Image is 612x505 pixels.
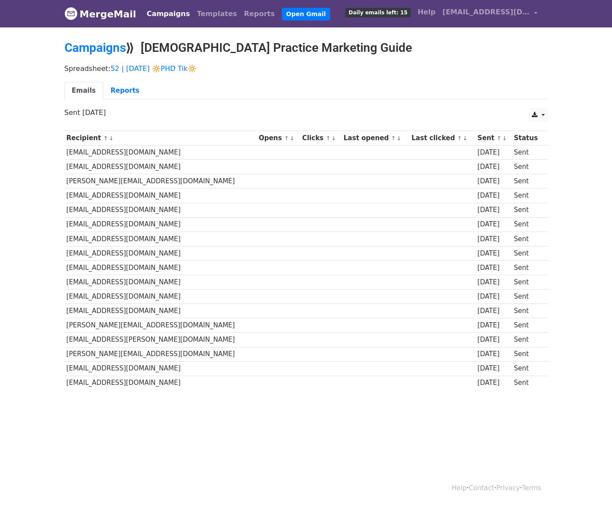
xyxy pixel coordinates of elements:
div: [DATE] [477,205,510,215]
th: Status [512,131,543,145]
span: [EMAIL_ADDRESS][DOMAIN_NAME] [443,7,530,17]
a: Open Gmail [282,8,330,20]
img: MergeMail logo [64,7,78,20]
td: Sent [512,246,543,260]
div: [DATE] [477,249,510,259]
div: [DATE] [477,191,510,201]
td: Sent [512,333,543,347]
td: Sent [512,376,543,390]
td: [EMAIL_ADDRESS][DOMAIN_NAME] [64,232,257,246]
a: Contact [469,484,494,492]
a: [EMAIL_ADDRESS][DOMAIN_NAME] [439,3,541,24]
th: Recipient [64,131,257,145]
div: [DATE] [477,176,510,186]
div: [DATE] [477,364,510,374]
a: Terms [522,484,541,492]
h2: ⟫ [DEMOGRAPHIC_DATA] Practice Marketing Guide [64,40,548,55]
a: Privacy [496,484,520,492]
div: [DATE] [477,219,510,229]
div: [DATE] [477,320,510,330]
div: [DATE] [477,148,510,158]
a: ↑ [497,135,501,141]
div: [DATE] [477,349,510,359]
span: Daily emails left: 15 [345,8,410,17]
td: [EMAIL_ADDRESS][DOMAIN_NAME] [64,376,257,390]
a: ↓ [109,135,114,141]
td: [EMAIL_ADDRESS][DOMAIN_NAME] [64,217,257,232]
a: ↓ [290,135,294,141]
td: [EMAIL_ADDRESS][DOMAIN_NAME] [64,145,257,160]
td: Sent [512,318,543,333]
td: [EMAIL_ADDRESS][DOMAIN_NAME] [64,160,257,174]
td: Sent [512,160,543,174]
div: [DATE] [477,335,510,345]
div: [DATE] [477,234,510,244]
a: Help [414,3,439,21]
div: [DATE] [477,306,510,316]
div: [DATE] [477,378,510,388]
a: Campaigns [143,5,193,23]
div: [DATE] [477,162,510,172]
td: [EMAIL_ADDRESS][DOMAIN_NAME] [64,260,257,275]
td: Sent [512,347,543,361]
td: [EMAIL_ADDRESS][DOMAIN_NAME] [64,361,257,376]
a: Reports [240,5,278,23]
td: [PERSON_NAME][EMAIL_ADDRESS][DOMAIN_NAME] [64,318,257,333]
a: Reports [103,82,147,100]
td: Sent [512,145,543,160]
a: Daily emails left: 15 [342,3,414,21]
a: ↑ [326,135,331,141]
p: Spreadsheet: [64,64,548,73]
a: ↓ [502,135,507,141]
a: ↑ [284,135,289,141]
td: Sent [512,361,543,376]
td: Sent [512,290,543,304]
th: Clicks [300,131,342,145]
a: Templates [193,5,240,23]
a: Help [452,484,467,492]
a: ↓ [397,135,402,141]
td: Sent [512,304,543,318]
td: Sent [512,275,543,290]
a: ↑ [391,135,396,141]
td: [EMAIL_ADDRESS][DOMAIN_NAME] [64,275,257,290]
div: [DATE] [477,263,510,273]
th: Last opened [342,131,409,145]
td: [PERSON_NAME][EMAIL_ADDRESS][DOMAIN_NAME] [64,347,257,361]
td: [EMAIL_ADDRESS][PERSON_NAME][DOMAIN_NAME] [64,333,257,347]
th: Last clicked [409,131,475,145]
td: [PERSON_NAME][EMAIL_ADDRESS][DOMAIN_NAME] [64,174,257,189]
td: Sent [512,232,543,246]
th: Opens [257,131,300,145]
td: [EMAIL_ADDRESS][DOMAIN_NAME] [64,203,257,217]
td: Sent [512,217,543,232]
td: Sent [512,203,543,217]
a: ↑ [103,135,108,141]
td: Sent [512,174,543,189]
div: [DATE] [477,277,510,287]
td: [EMAIL_ADDRESS][DOMAIN_NAME] [64,304,257,318]
a: MergeMail [64,5,136,23]
p: Sent [DATE] [64,108,548,117]
a: Campaigns [64,40,126,55]
div: [DATE] [477,292,510,302]
a: 52 | [DATE] 🔆PHD Tik🔆 [111,64,196,73]
a: ↓ [331,135,336,141]
td: [EMAIL_ADDRESS][DOMAIN_NAME] [64,189,257,203]
td: Sent [512,189,543,203]
a: Emails [64,82,103,100]
td: [EMAIL_ADDRESS][DOMAIN_NAME] [64,290,257,304]
a: ↑ [457,135,462,141]
th: Sent [475,131,512,145]
td: [EMAIL_ADDRESS][DOMAIN_NAME] [64,246,257,260]
td: Sent [512,260,543,275]
a: ↓ [463,135,467,141]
